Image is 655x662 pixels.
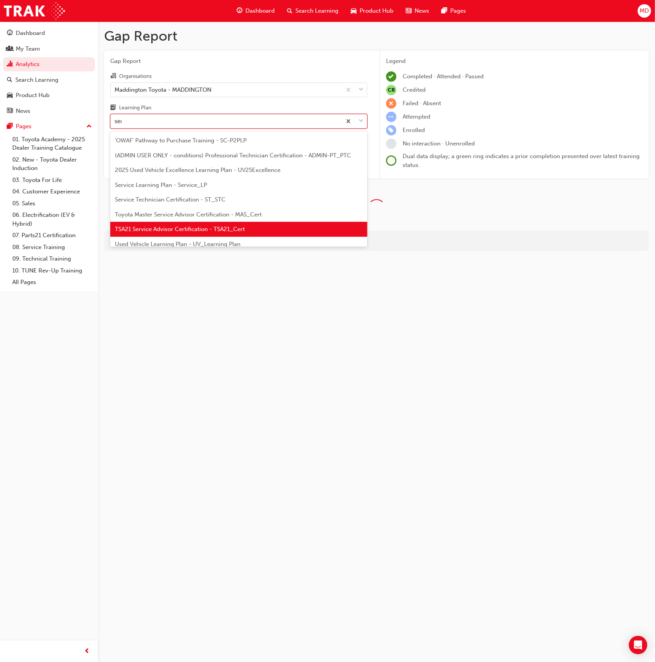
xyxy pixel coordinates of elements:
a: Dashboard [3,26,95,40]
span: Service Learning Plan - Service_LP [115,182,207,188]
a: 07. Parts21 Certification [9,229,95,241]
a: 01. Toyota Academy - 2025 Dealer Training Catalogue [9,134,95,154]
span: Toyota Master Service Advisor Certification - MAS_Cert [115,211,262,218]
span: people-icon [7,46,13,53]
span: car-icon [7,92,13,99]
span: learningRecordVerb_COMPLETE-icon [386,71,396,82]
span: learningplan-icon [110,105,116,112]
div: Pages [16,122,32,131]
h1: Gap Report [104,28,649,45]
a: 08. Service Training [9,241,95,253]
span: No interaction · Unenrolled [403,140,475,147]
span: guage-icon [7,30,13,37]
span: Completed · Attended · Passed [403,73,484,80]
span: News [415,7,429,15]
a: My Team [3,42,95,56]
div: Learning Plan [119,104,151,112]
span: Gap Report [110,57,367,66]
span: search-icon [287,6,292,16]
span: down-icon [358,85,364,95]
a: guage-iconDashboard [230,3,281,19]
span: news-icon [406,6,411,16]
span: learningRecordVerb_ENROLL-icon [386,125,396,135]
span: null-icon [386,85,396,95]
span: Product Hub [360,7,393,15]
span: news-icon [7,108,13,115]
span: MD [640,7,649,15]
div: Search Learning [15,76,58,84]
a: 03. Toyota For Life [9,174,95,186]
div: For more in-depth analysis and data download, go to [110,236,643,245]
span: car-icon [351,6,357,16]
span: Dashboard [245,7,275,15]
span: down-icon [358,116,364,126]
a: pages-iconPages [435,3,472,19]
span: Service Technician Certification - ST_STC [115,196,226,203]
a: Analytics [3,57,95,71]
span: TSA21 Service Advisor Certification - TSA21_Cert [115,226,245,233]
span: search-icon [7,77,12,84]
a: 10. TUNE Rev-Up Training [9,265,95,277]
span: learningRecordVerb_ATTEMPT-icon [386,112,396,122]
div: Organisations [119,73,152,80]
span: guage-icon [237,6,242,16]
a: 06. Electrification (EV & Hybrid) [9,209,95,229]
button: DashboardMy TeamAnalyticsSearch LearningProduct HubNews [3,25,95,119]
input: Learning Plan [114,118,121,124]
a: 05. Sales [9,198,95,210]
span: Credited [403,86,426,93]
a: car-iconProduct Hub [345,3,400,19]
span: Dual data display; a green ring indicates a prior completion presented over latest training status. [403,153,640,168]
a: Product Hub [3,88,95,102]
span: learningRecordVerb_NONE-icon [386,139,396,149]
a: 02. New - Toyota Dealer Induction [9,154,95,174]
a: 09. Technical Training [9,253,95,265]
a: News [3,104,95,118]
div: Product Hub [16,91,50,100]
span: (ADMIN USER ONLY - conditions) Professional Technician Certification - ADMIN-PT_PTC [115,152,351,159]
span: 2025 Used Vehicle Excellence Learning Plan - UV25Excellence [115,167,280,173]
span: learningRecordVerb_FAIL-icon [386,98,396,109]
button: Pages [3,119,95,134]
span: Used Vehicle Learning Plan - UV_Learning Plan [115,241,240,248]
span: pages-icon [441,6,447,16]
span: Enrolled [403,127,425,134]
a: Search Learning [3,73,95,87]
span: chart-icon [7,61,13,68]
a: 04. Customer Experience [9,186,95,198]
span: organisation-icon [110,73,116,80]
span: Search Learning [295,7,338,15]
div: Legend [386,57,643,66]
a: All Pages [9,276,95,288]
span: up-icon [86,122,92,132]
span: prev-icon [85,647,90,656]
div: News [16,107,30,116]
button: MD [638,4,651,18]
div: Open Intercom Messenger [629,636,647,654]
a: search-iconSearch Learning [281,3,345,19]
span: 'OWAF' Pathway to Purchase Training - SC-P2PLP [115,137,247,144]
a: news-iconNews [400,3,435,19]
div: Maddington Toyota - MADDINGTON [114,85,211,94]
div: Dashboard [16,29,45,38]
img: Trak [4,2,65,20]
span: Attempted [403,113,430,120]
span: pages-icon [7,123,13,130]
span: Pages [450,7,466,15]
span: Failed · Absent [403,100,441,107]
div: My Team [16,45,40,53]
